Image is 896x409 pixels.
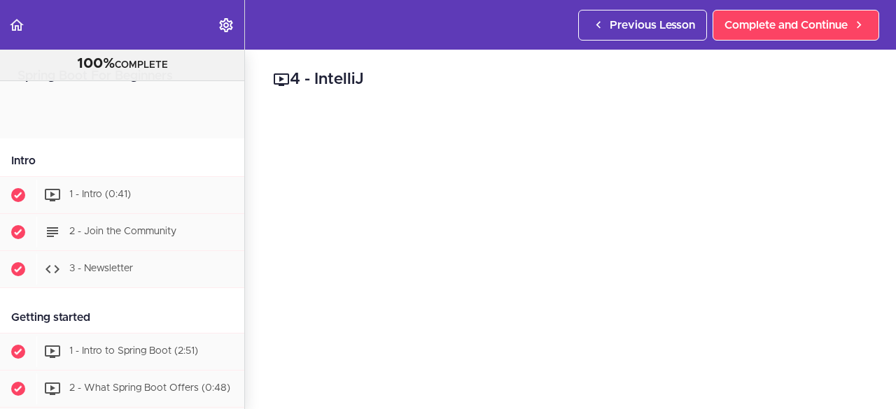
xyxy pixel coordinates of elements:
span: 100% [77,57,115,71]
span: 3 - Newsletter [69,264,133,273]
div: COMPLETE [17,55,227,73]
a: Complete and Continue [713,10,879,41]
span: 2 - What Spring Boot Offers (0:48) [69,383,230,393]
h2: 4 - IntelliJ [273,68,868,92]
a: Previous Lesson [578,10,707,41]
svg: Settings Menu [218,17,234,34]
span: Previous Lesson [610,17,695,34]
svg: Back to course curriculum [8,17,25,34]
span: 2 - Join the Community [69,227,176,236]
span: 1 - Intro to Spring Boot (2:51) [69,346,198,356]
span: 1 - Intro (0:41) [69,189,131,199]
span: Complete and Continue [724,17,848,34]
